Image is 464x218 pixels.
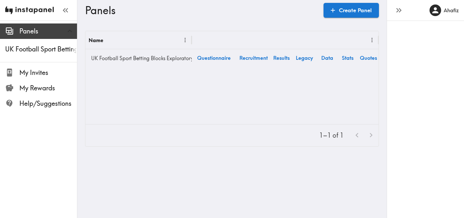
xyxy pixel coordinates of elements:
[367,35,377,45] button: Menu
[19,68,77,77] span: My Invites
[271,50,292,66] a: Results
[317,50,337,66] a: Data
[19,99,77,108] span: Help/Suggestions
[236,50,271,66] a: Recruitment
[319,131,343,140] p: 1–1 of 1
[192,50,236,66] a: Questionnaire
[180,35,190,45] button: Menu
[196,35,206,45] button: Sort
[19,84,77,93] span: My Rewards
[19,27,77,36] span: Panels
[5,45,77,54] span: UK Football Sport Betting Blocks Exploratory
[89,37,103,43] div: Name
[444,7,459,14] h6: Ahafiz
[85,4,318,16] h3: Panels
[89,52,188,65] a: UK Football Sport Betting Blocks Exploratory
[104,35,114,45] button: Sort
[324,3,379,18] a: Create Panel
[358,50,379,66] a: Quotes
[292,50,317,66] a: Legacy
[337,50,358,66] a: Stats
